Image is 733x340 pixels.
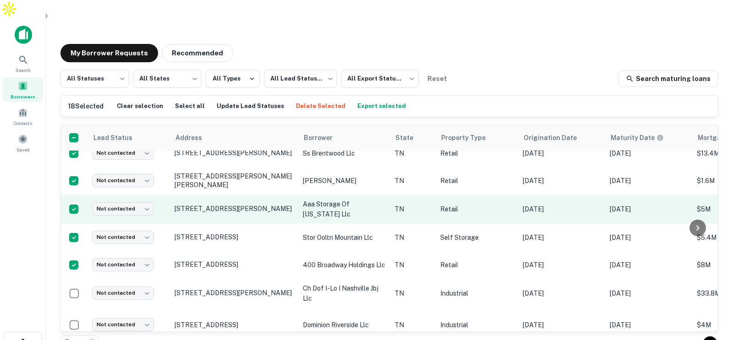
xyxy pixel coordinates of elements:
[92,318,154,331] div: Not contacted
[175,289,294,297] p: [STREET_ADDRESS][PERSON_NAME]
[205,70,260,88] button: All Types
[523,232,601,243] p: [DATE]
[523,320,601,330] p: [DATE]
[394,320,431,330] p: TN
[610,320,688,330] p: [DATE]
[175,321,294,329] p: [STREET_ADDRESS]
[440,288,514,298] p: Industrial
[395,132,425,143] span: State
[440,260,514,270] p: Retail
[394,204,431,214] p: TN
[11,93,35,100] span: Borrowers
[92,146,154,160] div: Not contacted
[60,44,158,62] button: My Borrower Requests
[610,260,688,270] p: [DATE]
[610,204,688,214] p: [DATE]
[175,260,294,269] p: [STREET_ADDRESS]
[14,119,32,127] span: Contacts
[523,260,601,270] p: [DATE]
[93,132,144,143] span: Lead Status
[440,176,514,186] p: Retail
[175,132,214,143] span: Address
[294,99,348,113] button: Delete Selected
[518,125,605,151] th: Origination Date
[175,205,294,213] p: [STREET_ADDRESS][PERSON_NAME]
[115,99,165,113] button: Clear selection
[303,176,385,186] p: [PERSON_NAME]
[611,133,655,143] h6: Maturity Date
[611,133,664,143] div: Maturity dates displayed may be estimated. Please contact the lender for the most accurate maturi...
[440,320,514,330] p: Industrial
[390,125,436,151] th: State
[16,146,30,153] span: Saved
[173,99,207,113] button: Select all
[92,258,154,271] div: Not contacted
[92,202,154,216] div: Not contacted
[394,232,431,243] p: TN
[304,132,345,143] span: Borrower
[605,125,692,151] th: Maturity dates displayed may be estimated. Please contact the lender for the most accurate maturi...
[92,286,154,300] div: Not contacted
[303,148,385,158] p: ss brentwood llc
[133,67,202,91] div: All States
[298,125,390,151] th: Borrower
[175,172,294,189] p: [STREET_ADDRESS][PERSON_NAME][PERSON_NAME]
[3,77,43,102] a: Borrowers
[610,232,688,243] p: [DATE]
[523,176,601,186] p: [DATE]
[610,288,688,298] p: [DATE]
[88,125,170,151] th: Lead Status
[394,148,431,158] p: TN
[175,149,294,157] p: [STREET_ADDRESS][PERSON_NAME]
[611,133,676,143] span: Maturity dates displayed may be estimated. Please contact the lender for the most accurate maturi...
[394,288,431,298] p: TN
[303,283,385,303] p: ch dof i-lo i nashville jbj llc
[16,66,31,74] span: Search
[92,174,154,187] div: Not contacted
[303,320,385,330] p: dominion riverside llc
[303,199,385,219] p: aaa storage of [US_STATE] llc
[92,231,154,244] div: Not contacted
[523,148,601,158] p: [DATE]
[440,232,514,243] p: Self Storage
[441,132,498,143] span: Property Type
[162,44,233,62] button: Recommended
[264,67,337,91] div: All Lead Statuses
[440,204,514,214] p: Retail
[170,125,298,151] th: Address
[524,132,589,143] span: Origination Date
[341,67,419,91] div: All Export Statuses
[303,260,385,270] p: 400 broadway holdings llc
[394,176,431,186] p: TN
[303,232,385,243] p: stor ooltn mountain llc
[68,101,104,111] h6: 18 Selected
[687,267,733,311] iframe: Chat Widget
[60,67,129,91] div: All Statuses
[523,288,601,298] p: [DATE]
[214,99,286,113] button: Update Lead Statuses
[3,104,43,129] a: Contacts
[175,233,294,241] p: [STREET_ADDRESS]
[3,130,43,155] a: Saved
[422,70,452,88] button: Reset
[610,148,688,158] p: [DATE]
[436,125,518,151] th: Property Type
[618,70,718,87] a: Search maturing loans
[610,176,688,186] p: [DATE]
[355,99,408,113] button: Export selected
[440,148,514,158] p: Retail
[3,51,43,76] a: Search
[523,204,601,214] p: [DATE]
[394,260,431,270] p: TN
[15,26,32,44] img: capitalize-icon.png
